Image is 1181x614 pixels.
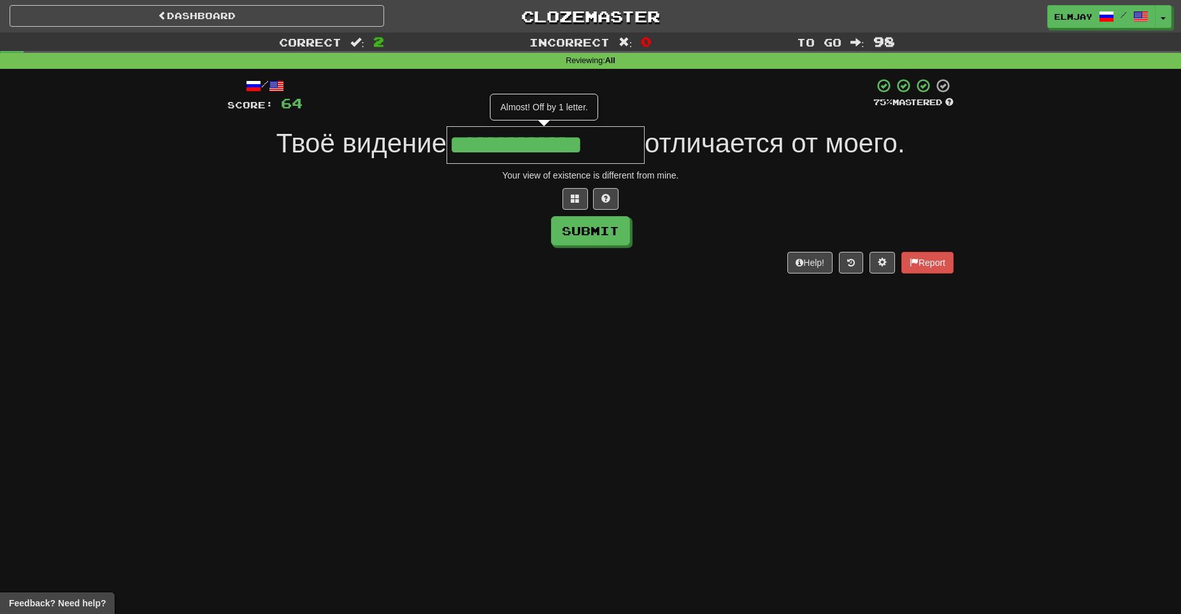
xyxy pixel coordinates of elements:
[562,188,588,210] button: Switch sentence to multiple choice alt+p
[373,34,384,49] span: 2
[645,128,905,158] span: отличается от моего.
[901,252,954,274] button: Report
[281,95,303,111] span: 64
[797,36,841,48] span: To go
[276,128,447,158] span: Твоё видение
[227,99,273,110] span: Score:
[403,5,778,27] a: Clozemaster
[227,169,954,182] div: Your view of existence is different from mine.
[279,36,341,48] span: Correct
[1047,5,1156,28] a: elmjay /
[227,78,303,94] div: /
[873,34,895,49] span: 98
[619,37,633,48] span: :
[850,37,864,48] span: :
[1120,10,1127,19] span: /
[873,97,892,107] span: 75 %
[551,216,630,245] button: Submit
[1054,11,1092,22] span: elmjay
[839,252,863,274] button: Round history (alt+y)
[873,97,954,108] div: Mastered
[529,36,610,48] span: Incorrect
[641,34,652,49] span: 0
[593,188,619,210] button: Single letter hint - you only get 1 per sentence and score half the points! alt+h
[500,102,587,112] span: Almost! Off by 1 letter.
[9,597,106,610] span: Open feedback widget
[350,37,364,48] span: :
[605,56,615,65] strong: All
[787,252,833,274] button: Help!
[10,5,384,27] a: Dashboard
